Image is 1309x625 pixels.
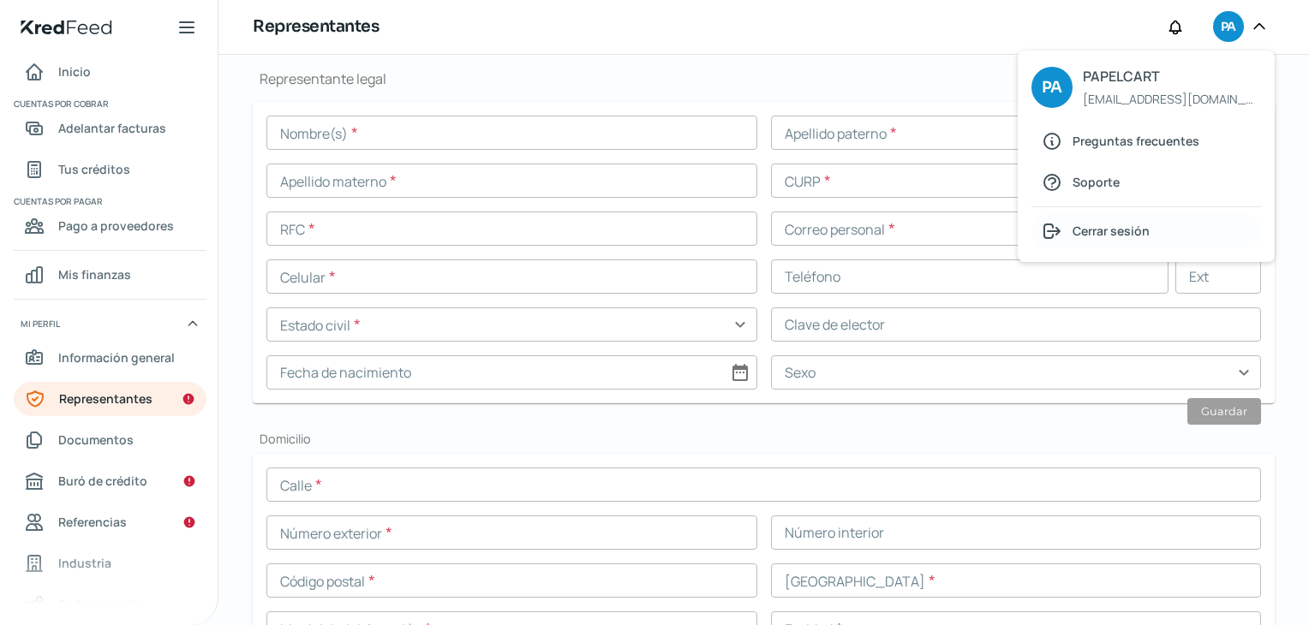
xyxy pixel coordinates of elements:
[14,423,206,457] a: Documentos
[14,209,206,243] a: Pago a proveedores
[58,158,130,180] span: Tus créditos
[253,69,1275,88] h1: Representante legal
[21,316,60,331] span: Mi perfil
[58,511,127,533] span: Referencias
[14,111,206,146] a: Adelantar facturas
[14,505,206,539] a: Referencias
[14,464,206,498] a: Buró de crédito
[14,546,206,580] a: Industria
[58,470,147,491] span: Buró de crédito
[59,388,152,409] span: Representantes
[1083,88,1260,110] span: [EMAIL_ADDRESS][DOMAIN_NAME]
[58,61,91,82] span: Inicio
[14,152,206,187] a: Tus créditos
[253,15,379,39] h1: Representantes
[58,593,146,615] span: Redes sociales
[1221,17,1235,38] span: PA
[1073,171,1120,193] span: Soporte
[14,55,206,89] a: Inicio
[14,96,204,111] span: Cuentas por cobrar
[1073,220,1150,241] span: Cerrar sesión
[1042,74,1061,101] span: PA
[253,431,1275,447] h2: Domicilio
[14,341,206,375] a: Información general
[14,193,204,209] span: Cuentas por pagar
[58,264,131,285] span: Mis finanzas
[58,117,166,139] span: Adelantar facturas
[58,552,111,574] span: Industria
[14,587,206,622] a: Redes sociales
[1073,130,1199,152] span: Preguntas frecuentes
[14,382,206,416] a: Representantes
[58,429,134,450] span: Documentos
[1083,64,1260,89] span: PAPELCART
[58,347,175,368] span: Información general
[58,215,174,236] span: Pago a proveedores
[14,258,206,292] a: Mis finanzas
[1187,398,1261,425] button: Guardar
